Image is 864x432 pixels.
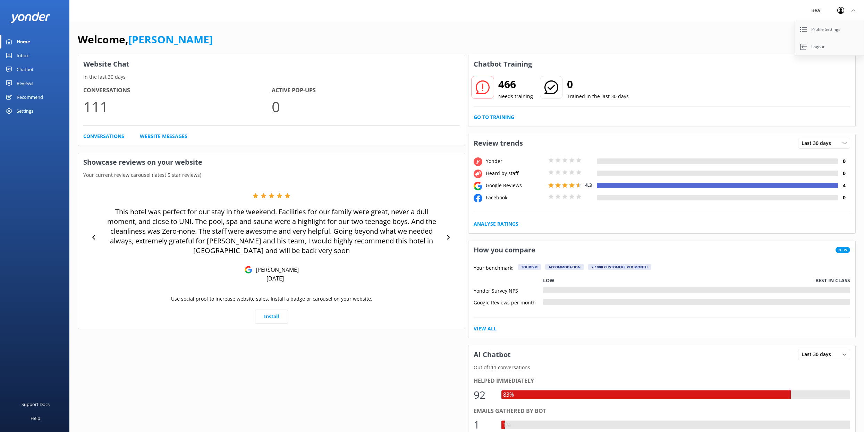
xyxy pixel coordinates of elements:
h3: AI Chatbot [468,346,516,364]
a: Install [255,310,288,323]
h3: Website Chat [78,55,465,73]
div: Yonder [484,157,547,165]
span: Last 30 days [802,351,835,358]
img: Google Reviews [245,266,252,274]
div: Support Docs [22,397,50,411]
h4: 0 [838,170,850,177]
p: Your benchmark: [474,264,514,273]
div: Reviews [17,76,33,90]
h4: Conversations [83,86,272,95]
div: 92 [474,387,494,403]
div: Chatbot [17,62,34,76]
h3: Chatbot Training [468,55,537,73]
div: Facebook [484,194,547,201]
h2: 466 [498,76,533,93]
p: [DATE] [266,275,284,282]
h4: Active Pop-ups [272,86,460,95]
div: Home [17,35,30,49]
h1: Welcome, [78,31,213,48]
div: Helped immediately [474,377,850,386]
div: Accommodation [545,264,584,270]
a: Website Messages [140,132,187,140]
h3: Showcase reviews on your website [78,153,465,171]
a: Conversations [83,132,124,140]
a: [PERSON_NAME] [128,32,213,46]
p: Needs training [498,93,533,100]
div: Google Reviews per month [474,299,543,305]
span: Last 30 days [802,139,835,147]
p: [PERSON_NAME] [252,266,299,274]
a: View All [474,325,497,332]
div: Heard by staff [484,170,547,177]
h4: 0 [838,157,850,165]
p: Low [543,277,554,284]
div: Google Reviews [484,182,547,189]
h3: How you compare [468,241,541,259]
p: In the last 30 days [78,73,465,81]
p: Best in class [815,277,850,284]
div: Inbox [17,49,29,62]
h2: 0 [567,76,629,93]
span: 4.3 [585,182,592,188]
div: > 1000 customers per month [588,264,651,270]
p: 111 [83,95,272,118]
div: 83% [501,390,516,399]
h4: 0 [838,194,850,201]
p: Out of 111 conversations [468,364,855,371]
p: 0 [272,95,460,118]
div: Help [31,411,40,425]
p: Use social proof to increase website sales. Install a badge or carousel on your website. [171,295,372,303]
p: This hotel was perfect for our stay in the weekend. Facilities for our family were great, never a... [102,207,441,256]
a: Analyse Ratings [474,220,518,228]
div: Tourism [518,264,541,270]
h4: 4 [838,182,850,189]
div: Recommend [17,90,43,104]
a: Go to Training [474,113,514,121]
div: Emails gathered by bot [474,407,850,416]
p: Trained in the last 30 days [567,93,629,100]
div: Settings [17,104,33,118]
div: Yonder Survey NPS [474,287,543,293]
h3: Review trends [468,134,528,152]
img: yonder-white-logo.png [10,12,50,23]
span: New [836,247,850,253]
div: 1% [501,421,513,430]
p: Your current review carousel (latest 5 star reviews) [78,171,465,179]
